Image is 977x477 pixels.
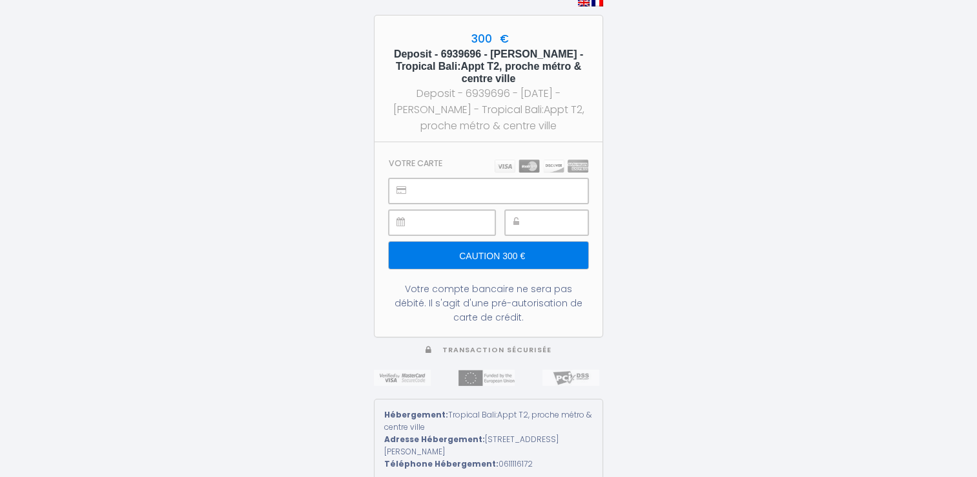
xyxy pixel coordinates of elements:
div: 0611116172 [384,458,593,471]
input: Caution 300 € [389,242,588,269]
strong: Téléphone Hébergement: [384,458,499,469]
div: [STREET_ADDRESS][PERSON_NAME] [384,434,593,458]
div: Tropical Bali:Appt T2, proche métro & centre ville [384,409,593,434]
div: Votre compte bancaire ne sera pas débité. Il s'agit d'une pré-autorisation de carte de crédit. [389,282,588,324]
h5: Deposit - 6939696 - [PERSON_NAME] - Tropical Bali:Appt T2, proche métro & centre ville [386,48,591,85]
img: carts.png [495,160,588,173]
iframe: Cadre sécurisé pour la saisie du numéro de carte [418,179,588,203]
span: 300 € [468,31,509,47]
iframe: Cadre sécurisé pour la saisie du code de sécurité CVC [534,211,588,235]
h3: Votre carte [389,158,442,168]
span: Transaction sécurisée [442,345,551,355]
div: Deposit - 6939696 - [DATE] - [PERSON_NAME] - Tropical Bali:Appt T2, proche métro & centre ville [386,85,591,134]
iframe: Cadre sécurisé pour la saisie de la date d'expiration [418,211,495,235]
strong: Adresse Hébergement: [384,434,485,445]
strong: Hébergement: [384,409,448,420]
